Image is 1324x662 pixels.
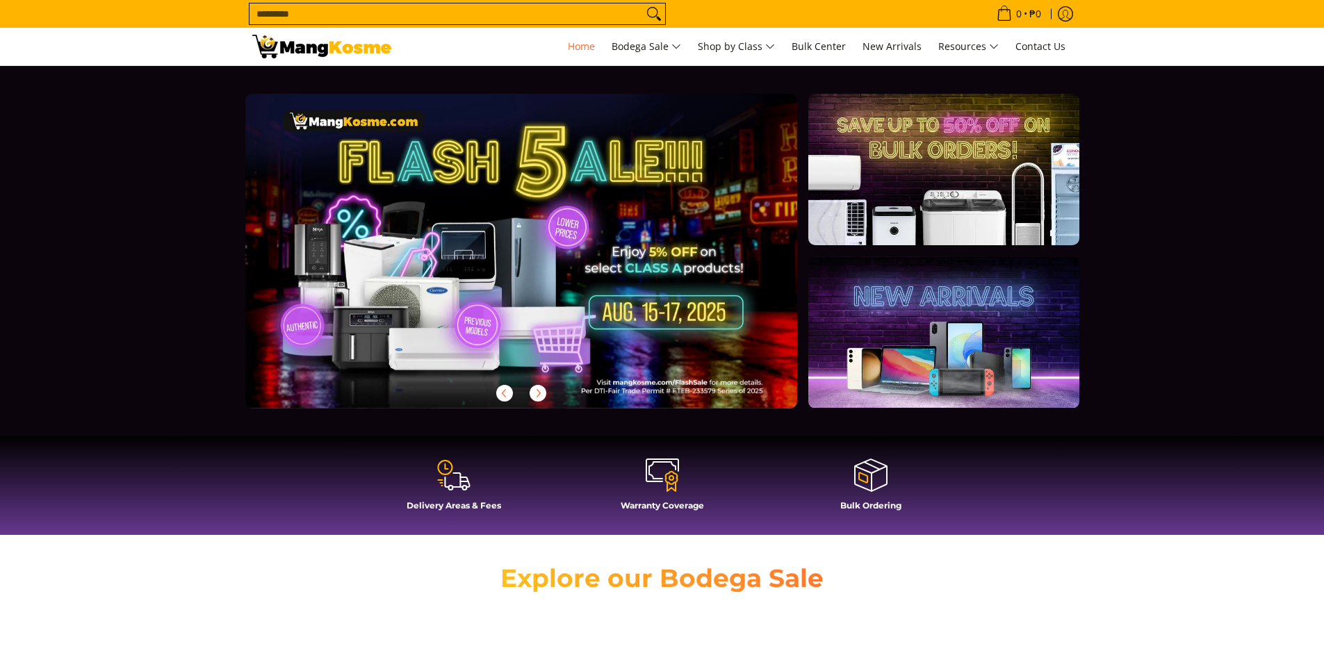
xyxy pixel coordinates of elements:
span: New Arrivals [863,40,922,53]
h4: Delivery Areas & Fees [357,500,551,511]
span: • [992,6,1045,22]
button: Next [523,378,553,408]
h4: Warranty Coverage [565,500,760,511]
a: Bulk Center [785,28,853,65]
span: ₱0 [1027,9,1043,19]
a: Shop by Class [691,28,782,65]
span: Home [568,40,595,53]
span: Bodega Sale [612,38,681,56]
a: Delivery Areas & Fees [357,457,551,521]
a: More [245,94,842,431]
span: Bulk Center [792,40,846,53]
a: Bodega Sale [605,28,688,65]
a: Resources [931,28,1006,65]
button: Previous [489,378,520,408]
span: Shop by Class [698,38,775,56]
img: Mang Kosme: Your Home Appliances Warehouse Sale Partner! [252,35,391,58]
a: Home [561,28,602,65]
a: Warranty Coverage [565,457,760,521]
nav: Main Menu [405,28,1072,65]
h2: Explore our Bodega Sale [461,563,864,594]
a: Contact Us [1008,28,1072,65]
button: Search [643,3,665,24]
span: 0 [1014,9,1024,19]
h4: Bulk Ordering [774,500,968,511]
a: New Arrivals [856,28,929,65]
span: Contact Us [1015,40,1065,53]
span: Resources [938,38,999,56]
a: Bulk Ordering [774,457,968,521]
